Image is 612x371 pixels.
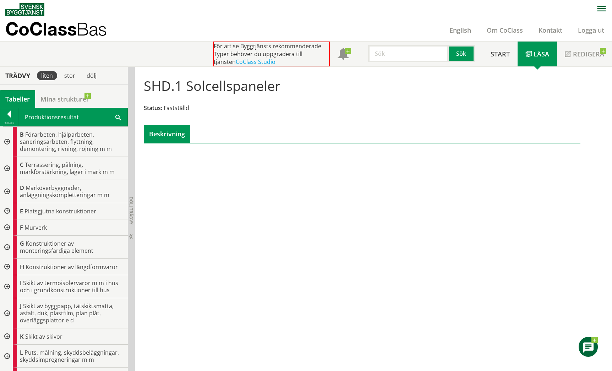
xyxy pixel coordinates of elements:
[144,78,280,93] h1: SHD.1 Solcellspaneler
[236,58,275,66] a: CoClass Studio
[5,25,107,33] p: CoClass
[20,131,112,153] span: Förarbeten, hjälparbeten, saneringsarbeten, flyttning, demontering, rivning, röjning m m
[144,125,190,143] div: Beskrivning
[20,333,24,340] span: K
[20,131,24,138] span: B
[1,72,34,80] div: Trädvy
[25,333,62,340] span: Skikt av skivor
[144,104,162,112] span: Status:
[24,224,47,231] span: Murverk
[60,71,80,80] div: stor
[20,207,23,215] span: E
[82,71,101,80] div: dölj
[483,42,518,66] a: Start
[20,263,24,271] span: H
[5,19,122,41] a: CoClassBas
[213,42,330,66] div: För att se Byggtjänsts rekommenderade Typer behöver du uppgradera till tjänsten
[20,349,119,364] span: Puts, målning, skyddsbeläggningar, skyddsimpregneringar m m
[557,42,612,66] a: Redigera
[164,104,189,112] span: Fastställd
[534,50,549,58] span: Läsa
[20,302,114,324] span: Skikt av byggpapp, tätskiktsmatta, asfalt, duk, plastfilm, plan plåt, överläggsplattor e d
[479,26,531,34] a: Om CoClass
[518,42,557,66] a: Läsa
[20,161,115,176] span: Terrassering, pålning, markförstärkning, lager i mark m m
[0,120,18,126] div: Tillbaka
[531,26,570,34] a: Kontakt
[20,279,118,294] span: Skikt av termoisolervaror m m i hus och i grundkonstruktioner till hus
[20,279,22,287] span: I
[573,50,604,58] span: Redigera
[20,240,93,255] span: Konstruktioner av monteringsfärdiga element
[128,197,134,224] span: Dölj trädvy
[20,184,109,199] span: Marköverbyggnader, anläggningskompletteringar m m
[491,50,510,58] span: Start
[338,49,349,60] span: Notifikationer
[20,184,24,192] span: D
[20,349,23,356] span: L
[20,240,24,247] span: G
[24,207,96,215] span: Platsgjutna konstruktioner
[35,90,94,108] a: Mina strukturer
[20,302,22,310] span: J
[37,71,57,80] div: liten
[77,18,107,39] span: Bas
[442,26,479,34] a: English
[368,45,449,62] input: Sök
[570,26,612,34] a: Logga ut
[26,263,118,271] span: Konstruktioner av längdformvaror
[18,108,127,126] div: Produktionsresultat
[20,161,23,169] span: C
[20,224,23,231] span: F
[5,3,44,16] img: Svensk Byggtjänst
[115,113,121,121] span: Sök i tabellen
[449,45,475,62] button: Sök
